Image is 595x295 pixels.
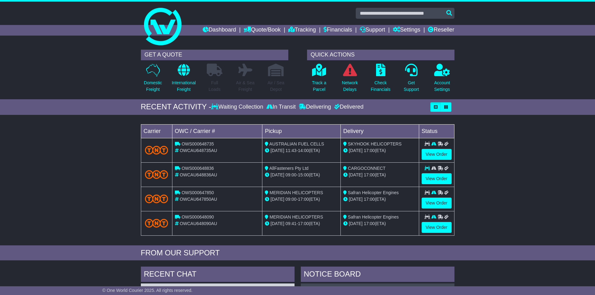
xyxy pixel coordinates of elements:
span: 14:00 [298,148,309,153]
p: Network Delays [342,80,358,93]
span: OWCAU648090AU [180,221,217,226]
a: Track aParcel [312,63,327,96]
span: 11:43 [285,148,296,153]
td: Status [419,124,454,138]
a: DomesticFreight [143,63,162,96]
span: [DATE] [349,148,363,153]
span: 09:00 [285,197,296,202]
span: 17:00 [364,148,375,153]
a: View Order [422,149,452,160]
span: 09:00 [285,172,296,177]
span: OWS000647850 [181,190,214,195]
img: TNT_Domestic.png [145,219,168,227]
div: RECENT CHAT [141,267,295,283]
td: Pickup [262,124,341,138]
div: GET A QUOTE [141,50,288,60]
p: Track a Parcel [312,80,326,93]
span: 15:00 [298,172,309,177]
a: InternationalFreight [171,63,196,96]
a: View Order [422,198,452,209]
span: Safran Helicopter Engines [348,214,399,219]
span: [DATE] [270,197,284,202]
span: AllFasteners Pty Ltd [269,166,308,171]
td: Delivery [340,124,419,138]
div: NOTICE BOARD [301,267,454,283]
div: In Transit [265,104,297,111]
span: MERIDIAN HELICOPTERS [270,190,323,195]
div: QUICK ACTIONS [307,50,454,60]
span: 17:00 [298,197,309,202]
div: (ETA) [343,196,416,203]
p: International Freight [172,80,196,93]
td: OWC / Carrier # [172,124,262,138]
a: Financials [324,25,352,36]
span: 17:00 [364,221,375,226]
div: - (ETA) [265,196,338,203]
span: [DATE] [270,148,284,153]
td: Carrier [141,124,172,138]
span: [DATE] [349,221,363,226]
span: [DATE] [349,197,363,202]
div: - (ETA) [265,147,338,154]
span: 17:00 [364,197,375,202]
p: Air & Sea Freight [236,80,255,93]
span: [DATE] [349,172,363,177]
a: Support [360,25,385,36]
span: © One World Courier 2025. All rights reserved. [102,288,193,293]
span: [DATE] [270,172,284,177]
span: OWS000648090 [181,214,214,219]
a: Tracking [288,25,316,36]
span: OWCAU648836AU [180,172,217,177]
a: View Order [422,222,452,233]
span: MERIDIAN HELICOPTERS [270,214,323,219]
img: TNT_Domestic.png [145,194,168,203]
p: Full Loads [207,80,222,93]
a: Settings [393,25,420,36]
a: AccountSettings [434,63,450,96]
a: CheckFinancials [370,63,391,96]
a: Dashboard [203,25,236,36]
span: AUSTRALIAN FUEL CELLS [269,141,324,146]
span: OWCAU648735AU [180,148,217,153]
span: SKYHOOK HELICOPTERS [348,141,402,146]
span: 17:00 [364,172,375,177]
p: Get Support [404,80,419,93]
span: OWCAU647850AU [180,197,217,202]
div: Waiting Collection [211,104,265,111]
img: TNT_Domestic.png [145,170,168,179]
div: FROM OUR SUPPORT [141,248,454,258]
p: Air / Sea Depot [268,80,285,93]
span: Safran Helicopter Engines [348,190,399,195]
span: 17:00 [298,221,309,226]
div: - (ETA) [265,172,338,178]
a: Quote/Book [244,25,280,36]
div: RECENT ACTIVITY - [141,102,211,111]
p: Check Financials [371,80,390,93]
p: Domestic Freight [144,80,162,93]
div: Delivered [333,104,364,111]
span: [DATE] [270,221,284,226]
div: - (ETA) [265,220,338,227]
a: GetSupport [403,63,419,96]
a: NetworkDelays [341,63,358,96]
div: (ETA) [343,172,416,178]
p: Account Settings [434,80,450,93]
div: (ETA) [343,220,416,227]
span: 09:41 [285,221,296,226]
img: TNT_Domestic.png [145,146,168,154]
span: OWS000648735 [181,141,214,146]
span: OWS000648836 [181,166,214,171]
div: Delivering [297,104,333,111]
div: (ETA) [343,147,416,154]
a: View Order [422,173,452,184]
a: Reseller [428,25,454,36]
span: CARGOCONNECT [348,166,386,171]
